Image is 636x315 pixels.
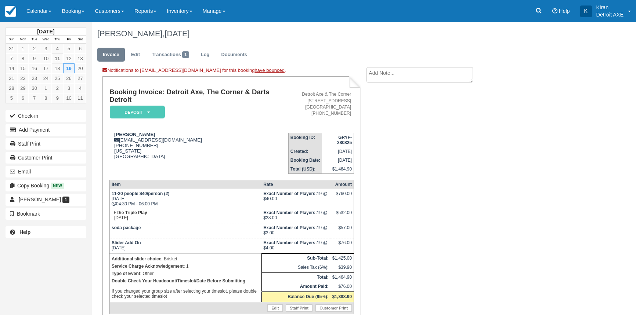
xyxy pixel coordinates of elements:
a: 10 [40,54,51,63]
td: Sales Tax (6%): [261,263,330,272]
a: 4 [75,83,86,93]
a: Deposit [109,105,162,119]
b: Help [19,229,30,235]
button: Check-in [6,110,86,122]
address: Detroit Axe & The Corner [STREET_ADDRESS] [GEOGRAPHIC_DATA] [PHONE_NUMBER] [291,91,351,117]
strong: Exact Number of Players [263,225,317,230]
th: Booking ID: [288,133,322,147]
a: 30 [29,83,40,93]
a: 19 [63,63,75,73]
i: Help [552,8,557,14]
button: Bookmark [6,208,86,220]
td: [DATE] 04:30 PM - 06:00 PM [109,189,261,208]
strong: Exact Number of Players [263,240,317,245]
strong: Service Charge Acknowledgement [112,264,184,269]
strong: $1,388.90 [332,294,352,299]
a: 11 [75,93,86,103]
th: Sun [6,36,17,44]
a: 2 [52,83,63,93]
th: Amount Paid: [261,282,330,292]
a: Customer Print [315,304,352,312]
strong: Exact Number of Players [263,210,317,215]
div: [EMAIL_ADDRESS][DOMAIN_NAME] [PHONE_NUMBER] [US_STATE] [GEOGRAPHIC_DATA] [109,132,288,159]
a: Customer Print [6,152,86,164]
td: $76.00 [330,282,354,292]
td: [DATE] [322,147,354,156]
strong: Type of Event [112,271,140,276]
td: $1,464.90 [330,272,354,282]
th: Fri [63,36,75,44]
span: [PERSON_NAME] [19,197,61,202]
a: Transactions1 [146,48,195,62]
td: 19 @ $40.00 [261,189,330,208]
a: 1 [17,44,29,54]
p: : 1 [112,263,260,270]
a: 25 [52,73,63,83]
a: 7 [29,93,40,103]
a: 3 [63,83,75,93]
p: Detroit AXE [596,11,624,18]
a: 12 [63,54,75,63]
span: New [51,183,64,189]
th: Created: [288,147,322,156]
a: 23 [29,73,40,83]
a: 4 [52,44,63,54]
td: [DATE] [109,238,261,253]
div: $532.00 [332,210,352,221]
a: 1 [40,83,51,93]
em: Deposit [110,106,165,118]
strong: Exact Number of Players [263,191,317,196]
span: 1 [62,197,69,203]
a: 31 [6,44,17,54]
th: Thu [52,36,63,44]
a: Documents [216,48,253,62]
a: 9 [52,93,63,103]
a: 21 [6,73,17,83]
a: 22 [17,73,29,83]
th: Mon [17,36,29,44]
th: Item [109,180,261,189]
button: Add Payment [6,124,86,136]
strong: GRYF-280825 [337,135,352,145]
p: If you changed your group size after selecting your timeslot, please double check your selected t... [112,277,260,300]
strong: [PERSON_NAME] [114,132,155,137]
p: : Brisket [112,255,260,263]
a: 11 [52,54,63,63]
td: $1,425.00 [330,254,354,263]
a: 27 [75,73,86,83]
span: Help [559,8,570,14]
a: 16 [29,63,40,73]
span: [DATE] [165,29,189,38]
a: 8 [17,54,29,63]
th: Amount [330,180,354,189]
a: 18 [52,63,63,73]
th: Total (USD): [288,165,322,174]
a: 6 [75,44,86,54]
strong: soda package [112,225,141,230]
a: [PERSON_NAME] 1 [6,194,86,205]
a: Log [195,48,215,62]
a: Edit [126,48,145,62]
a: 14 [6,63,17,73]
th: Wed [40,36,51,44]
a: 5 [6,93,17,103]
td: 19 @ $3.00 [261,223,330,238]
a: 7 [6,54,17,63]
img: checkfront-main-nav-mini-logo.png [5,6,16,17]
strong: Additional slider choice [112,256,161,261]
a: have bounced [254,67,285,73]
td: [DATE] [109,208,261,223]
a: Staff Print [286,304,312,312]
a: 8 [40,93,51,103]
td: [DATE] [322,156,354,165]
a: 24 [40,73,51,83]
th: Sub-Total: [261,254,330,263]
a: 15 [17,63,29,73]
a: 9 [29,54,40,63]
th: Sat [75,36,86,44]
a: 20 [75,63,86,73]
td: $39.90 [330,263,354,272]
div: $760.00 [332,191,352,202]
th: Booking Date: [288,156,322,165]
a: 17 [40,63,51,73]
